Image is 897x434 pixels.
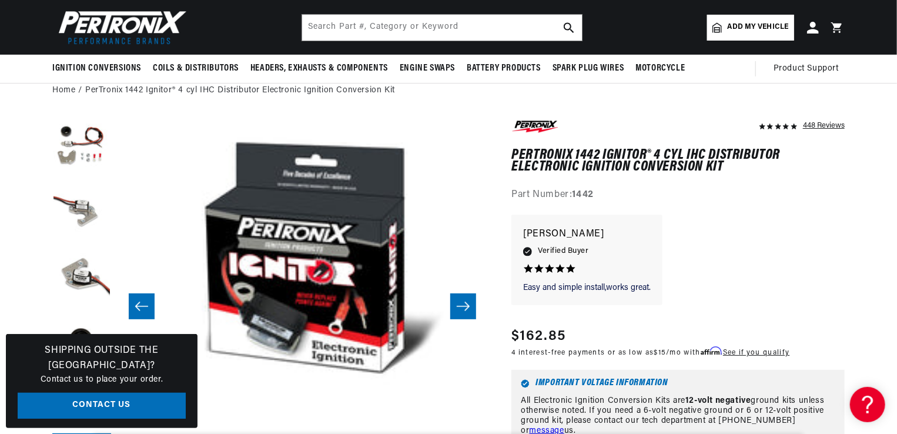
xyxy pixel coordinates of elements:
[52,62,141,75] span: Ignition Conversions
[400,62,455,75] span: Engine Swaps
[707,15,794,41] a: Add my vehicle
[52,84,845,97] nav: breadcrumbs
[538,245,588,258] span: Verified Buyer
[153,62,239,75] span: Coils & Distributors
[18,393,186,419] a: Contact Us
[573,190,594,199] strong: 1442
[556,15,582,41] button: search button
[18,373,186,386] p: Contact us to place your order.
[52,183,111,242] button: Load image 2 in gallery view
[553,62,624,75] span: Spark Plug Wires
[511,347,789,358] p: 4 interest-free payments or as low as /mo with .
[129,293,155,319] button: Slide left
[450,293,476,319] button: Slide right
[774,55,845,83] summary: Product Support
[521,379,835,388] h6: Important Voltage Information
[630,55,691,82] summary: Motorcycle
[52,248,111,306] button: Load image 3 in gallery view
[467,62,541,75] span: Battery Products
[85,84,395,97] a: PerTronix 1442 Ignitor® 4 cyl IHC Distributor Electronic Ignition Conversion Kit
[511,149,845,173] h1: PerTronix 1442 Ignitor® 4 cyl IHC Distributor Electronic Ignition Conversion Kit
[52,7,188,48] img: Pertronix
[147,55,245,82] summary: Coils & Distributors
[52,118,111,177] button: Load image 1 in gallery view
[728,22,789,33] span: Add my vehicle
[394,55,461,82] summary: Engine Swaps
[685,396,751,405] strong: 12-volt negative
[511,326,565,347] span: $162.85
[52,312,111,371] button: Load image 4 in gallery view
[701,346,721,355] span: Affirm
[654,349,667,356] span: $15
[547,55,630,82] summary: Spark Plug Wires
[803,118,845,132] div: 448 Reviews
[774,62,839,75] span: Product Support
[511,188,845,203] div: Part Number:
[523,282,651,294] p: Easy and simple install,works great.
[18,343,186,373] h3: Shipping Outside the [GEOGRAPHIC_DATA]?
[52,55,147,82] summary: Ignition Conversions
[461,55,547,82] summary: Battery Products
[52,84,75,97] a: Home
[250,62,388,75] span: Headers, Exhausts & Components
[635,62,685,75] span: Motorcycle
[523,226,651,243] p: [PERSON_NAME]
[245,55,394,82] summary: Headers, Exhausts & Components
[302,15,582,41] input: Search Part #, Category or Keyword
[723,349,789,356] a: See if you qualify - Learn more about Affirm Financing (opens in modal)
